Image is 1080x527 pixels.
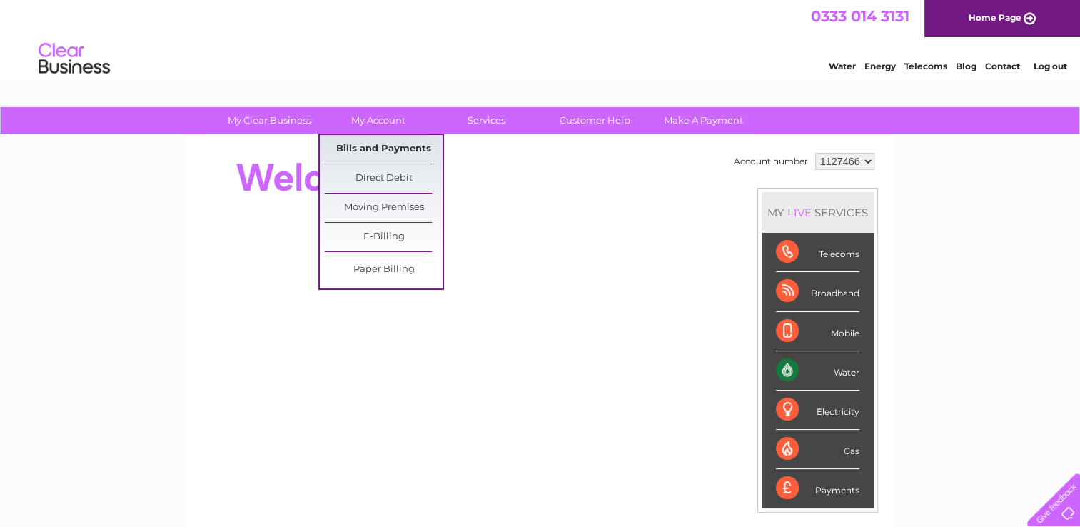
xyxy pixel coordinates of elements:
a: Bills and Payments [325,135,443,164]
div: Gas [776,430,859,469]
div: Payments [776,469,859,508]
a: Water [829,61,856,71]
a: 0333 014 3131 [811,7,909,25]
div: Electricity [776,391,859,430]
a: Telecoms [904,61,947,71]
div: Mobile [776,312,859,351]
a: Log out [1033,61,1066,71]
div: Clear Business is a trading name of Verastar Limited (registered in [GEOGRAPHIC_DATA] No. 3667643... [203,8,878,69]
div: Water [776,351,859,391]
div: Telecoms [776,233,859,272]
a: My Account [319,107,437,134]
a: Blog [956,61,976,71]
img: logo.png [38,37,111,81]
a: Contact [985,61,1020,71]
a: Direct Debit [325,164,443,193]
div: Broadband [776,272,859,311]
a: Moving Premises [325,194,443,222]
a: My Clear Business [211,107,328,134]
div: MY SERVICES [762,192,874,233]
a: Customer Help [536,107,654,134]
a: Paper Billing [325,256,443,284]
a: Make A Payment [645,107,762,134]
div: LIVE [784,206,814,219]
a: E-Billing [325,223,443,251]
a: Energy [864,61,896,71]
td: Account number [730,149,812,174]
a: Services [428,107,545,134]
